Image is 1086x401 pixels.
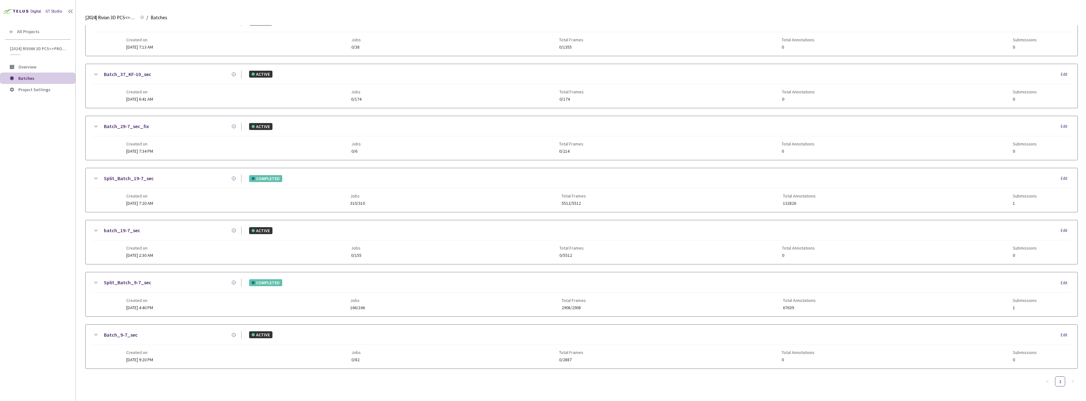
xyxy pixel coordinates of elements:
[1046,380,1049,383] span: left
[783,193,816,198] span: Total Annotations
[86,116,1077,160] div: Batch_29-7_sec_fixACTIVEEditCreated on[DATE] 7:34 PMJobs0/6Total Frames0/214Total Annotations0Sub...
[351,253,361,258] span: 0/155
[86,220,1077,264] div: batch_19-7_secACTIVEEditCreated on[DATE] 2:30 AMJobs0/155Total Frames0/5512Total Annotations0Subm...
[126,305,153,310] span: [DATE] 4:40 PM
[1013,97,1037,102] span: 0
[1013,298,1037,303] span: Submissions
[1061,227,1071,234] div: Edit
[45,8,62,15] div: GT Studio
[782,45,814,50] span: 0
[1013,201,1037,206] span: 1
[18,64,36,70] span: Overview
[126,96,153,102] span: [DATE] 6:41 AM
[126,148,153,154] span: [DATE] 7:34 PM
[562,201,586,206] span: 5512/5512
[1061,175,1071,182] div: Edit
[86,325,1077,369] div: Batch_9-7_secACTIVEEditCreated on[DATE] 9:20 PMJobs0/82Total Frames0/2887Total Annotations0Submis...
[559,350,583,355] span: Total Frames
[86,272,1077,316] div: Split_Batch_9-7_secCOMPLETEDEditCreated on[DATE] 4:40 PMJobs166/166Total Frames2908/2908Total Ann...
[350,193,365,198] span: Jobs
[1013,357,1037,362] span: 0
[351,141,361,146] span: Jobs
[559,37,583,42] span: Total Frames
[351,245,361,251] span: Jobs
[104,122,149,130] a: Batch_29-7_sec_fix
[350,305,365,310] span: 166/166
[104,174,154,182] a: Split_Batch_19-7_sec
[350,298,365,303] span: Jobs
[126,44,153,50] span: [DATE] 7:13 AM
[1013,45,1037,50] span: 0
[783,201,816,206] span: 132826
[1013,37,1037,42] span: Submissions
[1013,141,1037,146] span: Submissions
[126,141,153,146] span: Created on
[126,37,153,42] span: Created on
[126,357,153,363] span: [DATE] 9:20 PM
[782,357,814,362] span: 0
[249,175,282,182] div: COMPLETED
[249,279,282,286] div: COMPLETED
[126,350,153,355] span: Created on
[351,350,361,355] span: Jobs
[782,97,815,102] span: 0
[351,357,361,362] span: 0/82
[17,29,39,34] span: All Projects
[1068,376,1078,386] li: Next Page
[562,305,586,310] span: 2908/2908
[1055,377,1065,386] a: 1
[562,193,586,198] span: Total Frames
[1013,253,1037,258] span: 0
[1013,89,1037,94] span: Submissions
[126,252,153,258] span: [DATE] 2:30 AM
[249,331,272,338] div: ACTIVE
[351,149,361,154] span: 0/6
[104,227,140,234] a: batch_19-7_sec
[1013,193,1037,198] span: Submissions
[1042,376,1053,386] li: Previous Page
[782,37,814,42] span: Total Annotations
[782,141,814,146] span: Total Annotations
[1055,376,1065,386] li: 1
[559,141,583,146] span: Total Frames
[350,201,365,206] span: 310/310
[1042,376,1053,386] button: left
[351,89,361,94] span: Jobs
[146,14,148,21] li: /
[559,357,583,362] span: 0/2887
[351,37,361,42] span: Jobs
[1071,380,1075,383] span: right
[151,14,167,21] span: Batches
[562,298,586,303] span: Total Frames
[249,227,272,234] div: ACTIVE
[249,123,272,130] div: ACTIVE
[126,193,153,198] span: Created on
[1068,376,1078,386] button: right
[782,89,815,94] span: Total Annotations
[86,12,1077,56] div: Batch_39-7_secACTIVEEditCreated on[DATE] 7:13 AMJobs0/38Total Frames0/1355Total Annotations0Submi...
[559,97,584,102] span: 0/174
[559,89,584,94] span: Total Frames
[126,89,153,94] span: Created on
[559,253,584,258] span: 0/5512
[1013,350,1037,355] span: Submissions
[104,70,151,78] a: Batch_37_KF-10_sec
[1061,123,1071,130] div: Edit
[782,253,815,258] span: 0
[86,64,1077,108] div: Batch_37_KF-10_secACTIVEEditCreated on[DATE] 6:41 AMJobs0/174Total Frames0/174Total Annotations0S...
[126,298,153,303] span: Created on
[1013,305,1037,310] span: 1
[782,149,814,154] span: 0
[126,245,153,251] span: Created on
[10,46,67,51] span: [2024] Rivian 3D PCS<>Production
[351,97,361,102] span: 0/174
[104,331,138,339] a: Batch_9-7_sec
[783,298,816,303] span: Total Annotations
[18,87,51,92] span: Project Settings
[104,279,151,286] a: Split_Batch_9-7_sec
[85,14,136,21] span: [2024] Rivian 3D PCS<>Production
[249,71,272,78] div: ACTIVE
[86,168,1077,212] div: Split_Batch_19-7_secCOMPLETEDEditCreated on[DATE] 7:20 AMJobs310/310Total Frames5512/5512Total An...
[782,245,815,251] span: Total Annotations
[1013,245,1037,251] span: Submissions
